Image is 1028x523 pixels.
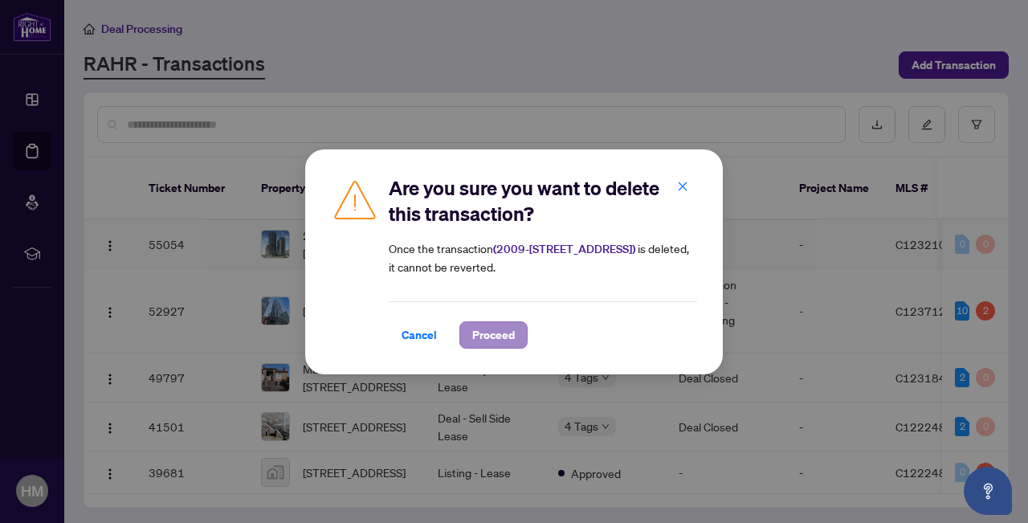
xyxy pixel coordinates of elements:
button: Cancel [389,321,450,349]
span: Cancel [402,322,437,348]
span: Proceed [472,322,515,348]
span: close [677,181,688,192]
button: Proceed [459,321,528,349]
article: Once the transaction is deleted, it cannot be reverted. [389,239,697,276]
button: Open asap [964,467,1012,515]
h2: Are you sure you want to delete this transaction? [389,175,697,227]
strong: ( 2009-[STREET_ADDRESS] ) [493,242,635,256]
